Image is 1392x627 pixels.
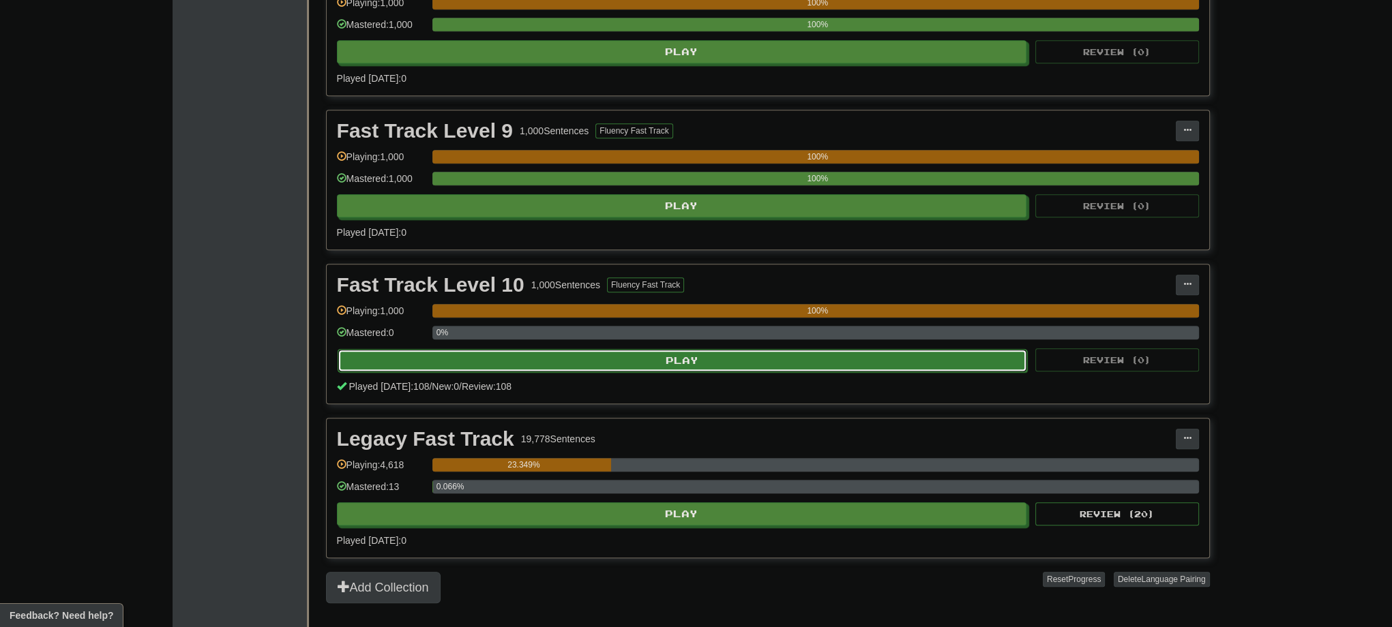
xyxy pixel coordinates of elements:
[349,381,429,392] span: Played [DATE]: 108
[459,381,462,392] span: /
[436,458,611,472] div: 23.349%
[436,304,1199,318] div: 100%
[429,381,432,392] span: /
[337,40,1027,63] button: Play
[337,194,1027,217] button: Play
[337,429,514,449] div: Legacy Fast Track
[1035,40,1199,63] button: Review (0)
[337,18,426,40] div: Mastered: 1,000
[531,278,600,292] div: 1,000 Sentences
[337,275,524,295] div: Fast Track Level 10
[1068,575,1101,584] span: Progress
[595,123,672,138] button: Fluency Fast Track
[436,172,1199,185] div: 100%
[10,609,113,622] span: Open feedback widget
[338,349,1028,372] button: Play
[337,326,426,348] div: Mastered: 0
[337,502,1027,525] button: Play
[326,572,441,603] button: Add Collection
[521,432,595,446] div: 19,778 Sentences
[436,150,1199,164] div: 100%
[1035,502,1199,525] button: Review (20)
[520,124,589,138] div: 1,000 Sentences
[1114,572,1210,587] button: DeleteLanguage Pairing
[337,73,406,84] span: Played [DATE]: 0
[337,150,426,172] div: Playing: 1,000
[337,121,514,141] div: Fast Track Level 9
[337,480,426,502] div: Mastered: 13
[436,18,1199,31] div: 100%
[432,381,459,392] span: New: 0
[1141,575,1205,584] span: Language Pairing
[462,381,512,392] span: Review: 108
[607,277,684,292] button: Fluency Fast Track
[1035,348,1199,371] button: Review (0)
[337,227,406,238] span: Played [DATE]: 0
[337,535,406,546] span: Played [DATE]: 0
[1043,572,1105,587] button: ResetProgress
[1035,194,1199,217] button: Review (0)
[337,458,426,480] div: Playing: 4,618
[337,304,426,326] div: Playing: 1,000
[337,172,426,194] div: Mastered: 1,000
